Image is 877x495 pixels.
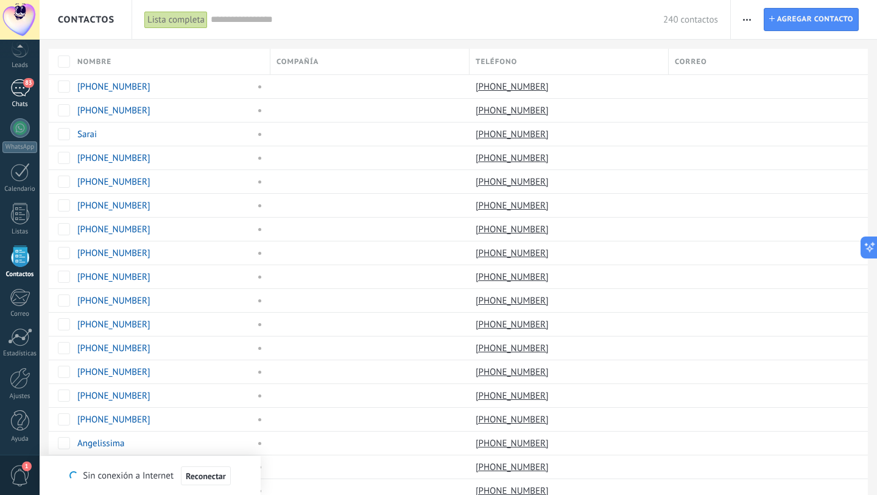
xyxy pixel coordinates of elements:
a: [PHONE_NUMBER] [77,200,150,212]
div: Chats [2,101,38,109]
span: Teléfono [476,56,517,68]
a: [PHONE_NUMBER] [476,152,551,163]
span: 240 contactos [663,14,718,26]
a: [PHONE_NUMBER] [77,414,150,426]
a: [PHONE_NUMBER] [476,176,551,187]
a: [PHONE_NUMBER] [77,176,150,188]
a: [PHONE_NUMBER] [77,295,150,307]
div: Correo [2,310,38,318]
div: Listas [2,228,38,236]
a: [PHONE_NUMBER] [476,129,551,140]
a: [PHONE_NUMBER] [476,200,551,211]
a: Angelissima [77,438,124,449]
a: [PHONE_NUMBER] [77,271,150,283]
span: Reconectar [186,472,226,480]
span: Correo [675,56,707,68]
a: [PHONE_NUMBER] [77,81,150,93]
span: Contactos [58,14,114,26]
a: [PHONE_NUMBER] [476,461,551,472]
span: 83 [23,78,33,88]
a: [PHONE_NUMBER] [77,224,150,235]
a: [PHONE_NUMBER] [476,271,551,282]
div: WhatsApp [2,141,37,153]
a: [PHONE_NUMBER] [476,414,551,425]
span: Nombre [77,56,111,68]
div: Contactos [2,271,38,279]
a: [PHONE_NUMBER] [476,438,551,449]
a: [PHONE_NUMBER] [77,390,150,402]
a: [PHONE_NUMBER] [476,247,551,258]
span: 1 [22,461,32,471]
a: Sarai [77,129,97,140]
a: [PHONE_NUMBER] [476,319,551,330]
span: Compañía [276,56,319,68]
a: [PHONE_NUMBER] [77,105,150,116]
a: [PHONE_NUMBER] [476,295,551,306]
button: Más [738,8,756,31]
div: Sin conexión a Internet [69,466,230,486]
a: [PHONE_NUMBER] [77,152,150,164]
a: [PHONE_NUMBER] [77,343,150,354]
span: Agregar contacto [777,9,853,30]
div: Leads [2,62,38,69]
a: [PHONE_NUMBER] [77,319,150,330]
div: Ajustes [2,393,38,401]
div: Calendario [2,185,38,193]
div: Ayuda [2,435,38,443]
a: [PHONE_NUMBER] [476,343,551,354]
button: Reconectar [181,466,231,486]
a: [PHONE_NUMBER] [476,390,551,401]
a: Agregar contacto [764,8,859,31]
a: [PHONE_NUMBER] [476,224,551,235]
a: [PHONE_NUMBER] [77,366,150,378]
a: [PHONE_NUMBER] [77,247,150,259]
div: Lista completa [144,11,208,29]
a: [PHONE_NUMBER] [476,81,551,92]
div: Estadísticas [2,350,38,358]
a: [PHONE_NUMBER] [476,366,551,377]
a: [PHONE_NUMBER] [476,105,551,116]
